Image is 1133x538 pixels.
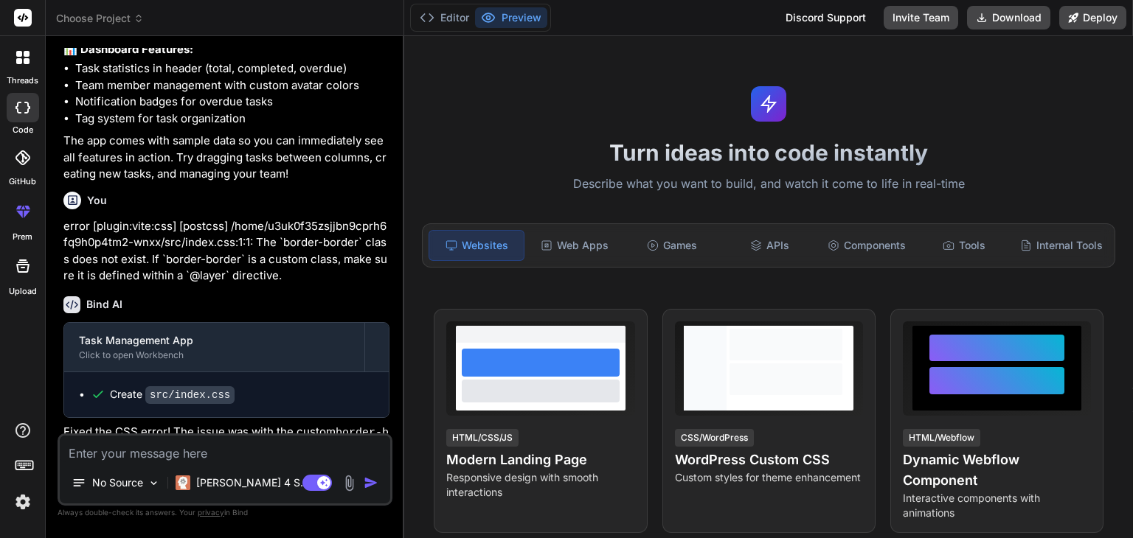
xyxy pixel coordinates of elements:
p: Fixed the CSS error! The issue was with the custom class that doesn't exist in standard Tailwind ... [63,424,389,478]
p: Describe what you want to build, and watch it come to life in real-time [413,175,1124,194]
span: Choose Project [56,11,144,26]
label: prem [13,231,32,243]
div: HTML/Webflow [903,429,980,447]
button: Deploy [1059,6,1126,29]
img: Pick Models [148,477,160,489]
img: settings [10,489,35,514]
div: Discord Support [777,6,875,29]
p: The app comes with sample data so you can immediately see all features in action. Try dragging ta... [63,133,389,183]
button: Invite Team [884,6,958,29]
p: error [plugin:vite:css] [postcss] /home/u3uk0f35zsjjbn9cprh6fq9h0p4tm2-wnxx/src/index.css:1:1: Th... [63,218,389,284]
button: Editor [414,7,475,28]
li: Task statistics in header (total, completed, overdue) [75,60,389,77]
img: icon [364,475,378,490]
label: code [13,124,33,136]
h6: Bind AI [86,297,122,312]
div: APIs [722,230,817,261]
button: Preview [475,7,547,28]
p: [PERSON_NAME] 4 S.. [196,475,306,490]
p: Always double-check its answers. Your in Bind [58,506,392,520]
li: Tag system for task organization [75,111,389,127]
div: Games [625,230,719,261]
div: Web Apps [527,230,622,261]
span: privacy [198,508,224,517]
button: Download [967,6,1050,29]
div: Internal Tools [1014,230,1109,261]
div: Click to open Workbench [79,349,350,361]
li: Notification badges for overdue tasks [75,94,389,111]
p: Custom styles for theme enhancement [675,470,863,485]
label: GitHub [9,175,36,188]
img: attachment [341,475,358,492]
button: Task Management AppClick to open Workbench [64,323,364,371]
label: threads [7,74,38,87]
div: Tools [917,230,1011,261]
div: Create [110,387,235,402]
img: Claude 4 Sonnet [176,475,190,490]
p: Interactive components with animations [903,491,1091,520]
div: HTML/CSS/JS [446,429,519,447]
div: Components [820,230,914,261]
strong: 📊 Dashboard Features: [63,42,193,56]
code: src/index.css [145,386,235,404]
div: Websites [429,230,524,261]
h6: You [87,193,107,208]
div: Task Management App [79,333,350,348]
h1: Turn ideas into code instantly [413,139,1124,166]
p: Responsive design with smooth interactions [446,470,634,500]
h4: Modern Landing Page [446,450,634,470]
p: No Source [92,475,143,490]
label: Upload [9,285,37,298]
div: CSS/WordPress [675,429,754,447]
h4: Dynamic Webflow Component [903,450,1091,491]
h4: WordPress Custom CSS [675,450,863,470]
li: Team member management with custom avatar colors [75,77,389,94]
